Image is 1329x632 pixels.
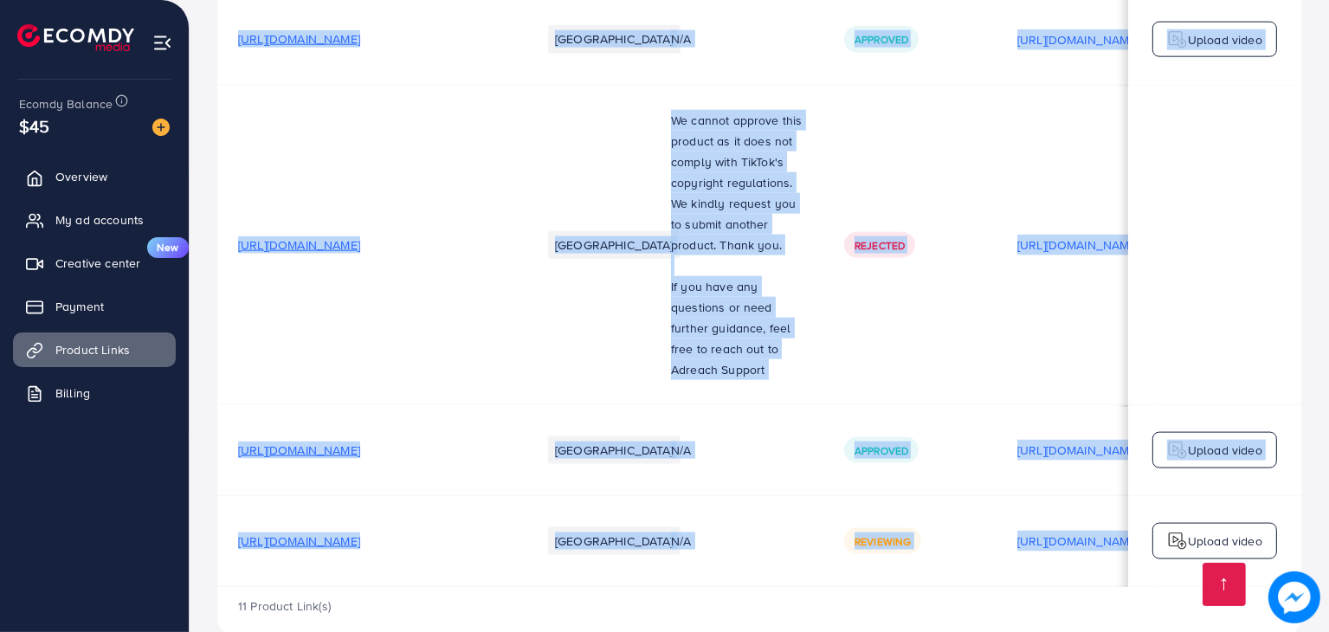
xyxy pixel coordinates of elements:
a: Billing [13,376,176,410]
img: image [152,119,170,136]
p: [URL][DOMAIN_NAME] [1017,531,1139,551]
span: Billing [55,384,90,402]
a: Product Links [13,332,176,367]
li: [GEOGRAPHIC_DATA] [548,231,681,259]
span: 11 Product Link(s) [238,597,331,615]
span: New [147,237,189,258]
span: Reviewing [855,534,911,549]
span: Rejected [855,238,905,253]
span: [URL][DOMAIN_NAME] [238,30,360,48]
span: Payment [55,298,104,315]
span: N/A [671,30,691,48]
span: $45 [19,113,49,139]
p: We cannot approve this product as it does not comply with TikTok's copyright regulations. We kind... [671,110,803,255]
span: Overview [55,168,107,185]
span: N/A [671,532,691,550]
img: logo [1167,531,1188,551]
span: [URL][DOMAIN_NAME] [238,532,360,550]
span: [URL][DOMAIN_NAME] [238,442,360,459]
p: Upload video [1188,440,1262,461]
a: Payment [13,289,176,324]
p: [URL][DOMAIN_NAME] [1017,440,1139,461]
li: [GEOGRAPHIC_DATA] [548,527,681,555]
img: image [1268,571,1320,623]
p: If you have any questions or need further guidance, feel free to reach out to Adreach Support [671,276,803,380]
span: Approved [855,443,908,458]
span: N/A [671,442,691,459]
li: [GEOGRAPHIC_DATA] [548,25,681,53]
span: Product Links [55,341,130,358]
img: logo [1167,29,1188,50]
img: logo [17,24,134,51]
span: Approved [855,32,908,47]
span: Ecomdy Balance [19,95,113,113]
a: Creative centerNew [13,246,176,281]
img: logo [1167,440,1188,461]
img: menu [152,33,172,53]
p: Upload video [1188,531,1262,551]
a: My ad accounts [13,203,176,237]
p: Upload video [1188,29,1262,50]
span: Creative center [55,255,140,272]
a: Overview [13,159,176,194]
p: [URL][DOMAIN_NAME] [1017,29,1139,50]
span: My ad accounts [55,211,144,229]
span: [URL][DOMAIN_NAME] [238,236,360,254]
p: [URL][DOMAIN_NAME] [1017,235,1139,255]
li: [GEOGRAPHIC_DATA] [548,436,681,464]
